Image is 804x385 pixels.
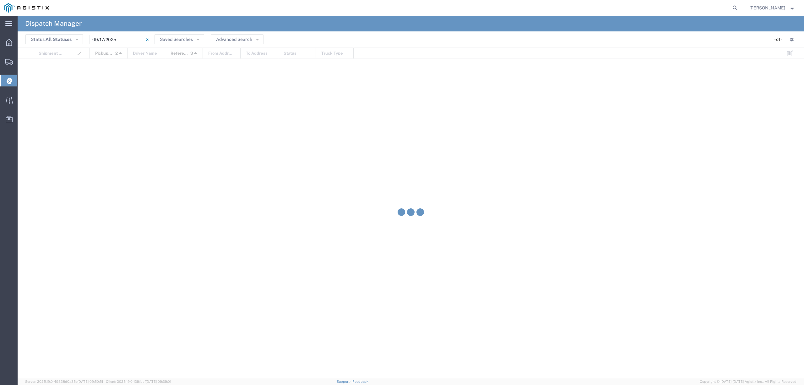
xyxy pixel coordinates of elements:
[155,34,204,44] button: Saved Searches
[46,37,72,42] span: All Statuses
[774,36,785,43] div: - of -
[4,3,49,13] img: logo
[25,34,83,44] button: Status:All Statuses
[25,16,82,31] h4: Dispatch Manager
[749,4,796,12] button: [PERSON_NAME]
[25,380,103,383] span: Server: 2025.19.0-49328d0a35e
[749,4,785,11] span: Lorretta Ayala
[78,380,103,383] span: [DATE] 09:50:51
[337,380,352,383] a: Support
[106,380,171,383] span: Client: 2025.19.0-129fbcf
[352,380,368,383] a: Feedback
[211,34,263,44] button: Advanced Search
[146,380,171,383] span: [DATE] 09:39:01
[700,379,796,384] span: Copyright © [DATE]-[DATE] Agistix Inc., All Rights Reserved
